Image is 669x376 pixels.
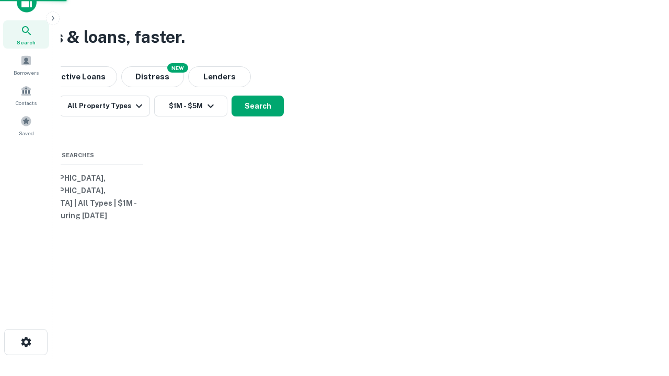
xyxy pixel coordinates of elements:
a: Contacts [3,81,49,109]
a: Saved [3,111,49,139]
button: Search distressed loans with lien and other non-mortgage details. [121,66,184,87]
iframe: Chat Widget [617,292,669,343]
button: $1M - $5M [154,96,227,116]
div: NEW [167,63,188,73]
a: Borrowers [3,51,49,79]
button: Search [232,96,284,116]
button: All Property Types [59,96,150,116]
span: Contacts [16,99,37,107]
button: Lenders [188,66,251,87]
a: Search [3,20,49,49]
span: Saved [19,129,34,137]
span: Borrowers [14,68,39,77]
span: Search [17,38,36,46]
button: Active Loans [44,66,117,87]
